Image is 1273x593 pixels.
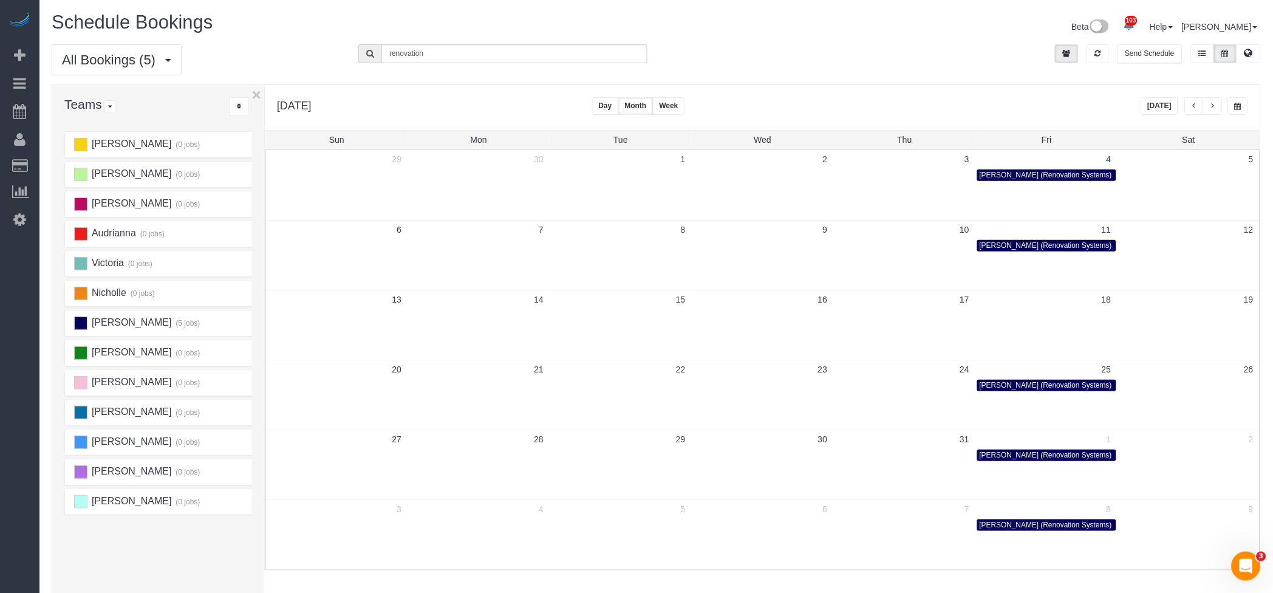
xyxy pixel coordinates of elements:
a: 8 [675,221,692,239]
span: Sun [329,135,344,145]
a: 7 [958,500,975,518]
span: Victoria [90,258,124,268]
a: 18 [1096,290,1118,309]
a: 30 [528,150,550,168]
span: 103 [1125,16,1138,26]
small: (0 jobs) [174,408,200,417]
a: 24 [954,360,975,379]
a: 15 [670,290,692,309]
a: 9 [817,221,834,239]
span: [PERSON_NAME] (Renovation Systems) - [STREET_ADDRESS] [980,521,1190,529]
small: (0 jobs) [174,170,200,179]
span: [PERSON_NAME] [90,317,171,327]
a: 26 [1238,360,1260,379]
a: 1 [675,150,692,168]
a: 12 [1238,221,1260,239]
small: (0 jobs) [129,289,155,298]
span: All Bookings (5) [62,52,162,67]
a: 5 [675,500,692,518]
a: 28 [528,430,550,448]
button: [DATE] [1141,97,1179,115]
div: ... [229,97,249,116]
span: [PERSON_NAME] [90,406,171,417]
span: [PERSON_NAME] (Renovation Systems) - [STREET_ADDRESS] [980,451,1190,459]
input: Search Bookings.. [381,44,647,63]
button: Week [653,97,685,115]
small: (0 jobs) [174,349,200,357]
a: 21 [528,360,550,379]
small: (0 jobs) [174,468,200,476]
button: × [252,87,261,103]
a: 16 [812,290,834,309]
small: (0 jobs) [174,140,200,149]
span: [PERSON_NAME] [90,466,171,476]
span: Wed [754,135,772,145]
a: 23 [812,360,834,379]
span: [PERSON_NAME] (Renovation Systems) - [STREET_ADDRESS] [980,381,1190,389]
a: Beta [1072,22,1110,32]
img: Automaid Logo [7,12,32,29]
a: [PERSON_NAME] [1182,22,1258,32]
span: 3 [1257,552,1266,561]
small: (0 jobs) [126,259,152,268]
a: 30 [812,430,834,448]
span: Nicholle [90,287,126,298]
a: 29 [670,430,692,448]
a: 6 [817,500,834,518]
a: 19 [1238,290,1260,309]
a: 6 [391,221,408,239]
span: Mon [471,135,487,145]
span: [PERSON_NAME] [90,496,171,506]
a: 27 [386,430,408,448]
a: 4 [1101,150,1118,168]
a: 8 [1101,500,1118,518]
a: 4 [533,500,550,518]
h2: [DATE] [277,97,312,112]
a: 11 [1096,221,1118,239]
a: 7 [533,221,550,239]
a: 9 [1243,500,1260,518]
span: Teams [64,97,102,111]
span: Tue [613,135,628,145]
span: [PERSON_NAME] (Renovation Systems) - [STREET_ADDRESS] [980,241,1190,250]
a: 13 [386,290,408,309]
small: (0 jobs) [174,379,200,387]
iframe: Intercom live chat [1232,552,1261,581]
a: 10 [954,221,975,239]
span: [PERSON_NAME] [90,377,171,387]
small: (0 jobs) [174,438,200,447]
a: 14 [528,290,550,309]
i: Sort Teams [237,103,241,110]
span: [PERSON_NAME] [90,198,171,208]
a: 103 [1118,12,1141,39]
span: Thu [898,135,912,145]
span: Schedule Bookings [52,12,213,33]
span: [PERSON_NAME] [90,347,171,357]
a: 5 [1243,150,1260,168]
a: 20 [386,360,408,379]
span: Sat [1183,135,1195,145]
a: 3 [391,500,408,518]
a: 29 [386,150,408,168]
a: 2 [1243,430,1260,448]
a: 17 [954,290,975,309]
small: (5 jobs) [174,319,200,327]
small: (0 jobs) [138,230,165,238]
a: Help [1150,22,1173,32]
button: Day [592,97,619,115]
a: 31 [954,430,975,448]
button: All Bookings (5) [52,44,182,75]
span: [PERSON_NAME] [90,168,171,179]
img: New interface [1089,19,1109,35]
span: [PERSON_NAME] [90,139,171,149]
small: (0 jobs) [174,200,200,208]
a: 22 [670,360,692,379]
a: 3 [958,150,975,168]
span: [PERSON_NAME] [90,436,171,447]
span: [PERSON_NAME] (Renovation Systems) - [STREET_ADDRESS] [980,171,1190,179]
span: Fri [1042,135,1051,145]
a: 1 [1101,430,1118,448]
button: Send Schedule [1118,44,1183,63]
span: Audrianna [90,228,135,238]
